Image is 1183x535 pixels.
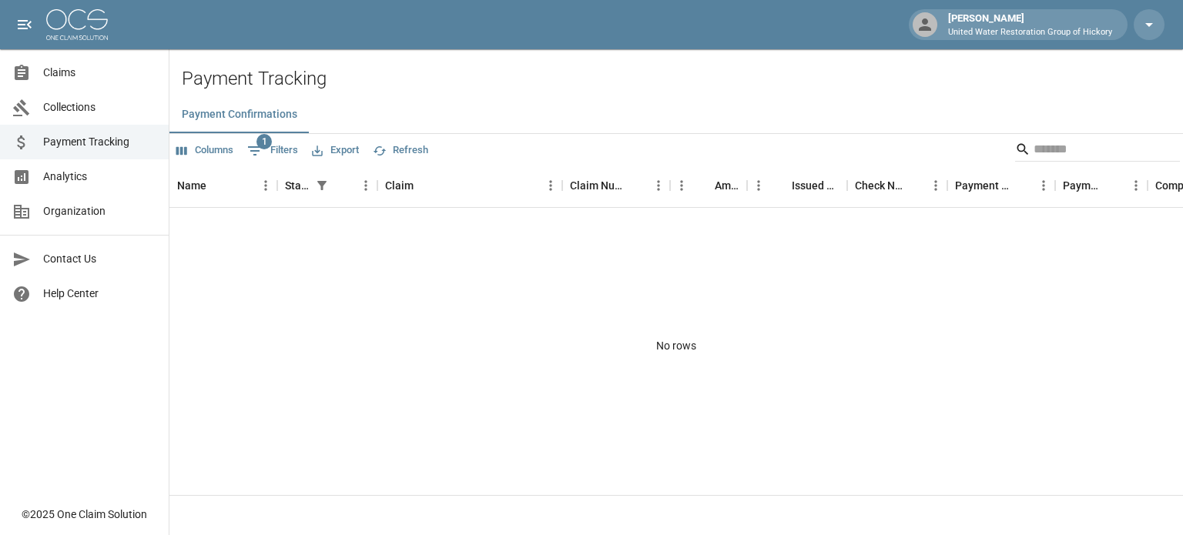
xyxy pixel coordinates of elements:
[169,96,310,133] button: Payment Confirmations
[903,175,924,196] button: Sort
[22,507,147,522] div: © 2025 One Claim Solution
[277,164,377,207] div: Status
[947,164,1055,207] div: Payment Method
[385,164,414,207] div: Claim
[924,174,947,197] button: Menu
[256,134,272,149] span: 1
[173,139,237,162] button: Select columns
[43,65,156,81] span: Claims
[670,164,747,207] div: Amount
[847,164,947,207] div: Check Number
[43,134,156,150] span: Payment Tracking
[169,96,1183,133] div: dynamic tabs
[254,174,277,197] button: Menu
[354,174,377,197] button: Menu
[43,251,156,267] span: Contact Us
[243,139,302,163] button: Show filters
[1032,174,1055,197] button: Menu
[1055,164,1148,207] div: Payment Type
[1124,174,1148,197] button: Menu
[43,286,156,302] span: Help Center
[855,164,903,207] div: Check Number
[9,9,40,40] button: open drawer
[770,175,792,196] button: Sort
[369,139,432,162] button: Refresh
[747,174,770,197] button: Menu
[562,164,670,207] div: Claim Number
[625,175,647,196] button: Sort
[414,175,435,196] button: Sort
[182,68,1183,90] h2: Payment Tracking
[647,174,670,197] button: Menu
[43,203,156,219] span: Organization
[285,164,311,207] div: Status
[948,26,1112,39] p: United Water Restoration Group of Hickory
[715,164,739,207] div: Amount
[1015,137,1180,165] div: Search
[792,164,839,207] div: Issued Date
[311,175,333,196] button: Show filters
[539,174,562,197] button: Menu
[169,164,277,207] div: Name
[43,169,156,185] span: Analytics
[333,175,354,196] button: Sort
[1103,175,1124,196] button: Sort
[177,164,206,207] div: Name
[46,9,108,40] img: ocs-logo-white-transparent.png
[308,139,363,162] button: Export
[311,175,333,196] div: 1 active filter
[670,174,693,197] button: Menu
[377,164,562,207] div: Claim
[206,175,228,196] button: Sort
[570,164,625,207] div: Claim Number
[1063,164,1103,207] div: Payment Type
[693,175,715,196] button: Sort
[169,208,1183,483] div: No rows
[942,11,1118,38] div: [PERSON_NAME]
[43,99,156,115] span: Collections
[955,164,1010,207] div: Payment Method
[1010,175,1032,196] button: Sort
[747,164,847,207] div: Issued Date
